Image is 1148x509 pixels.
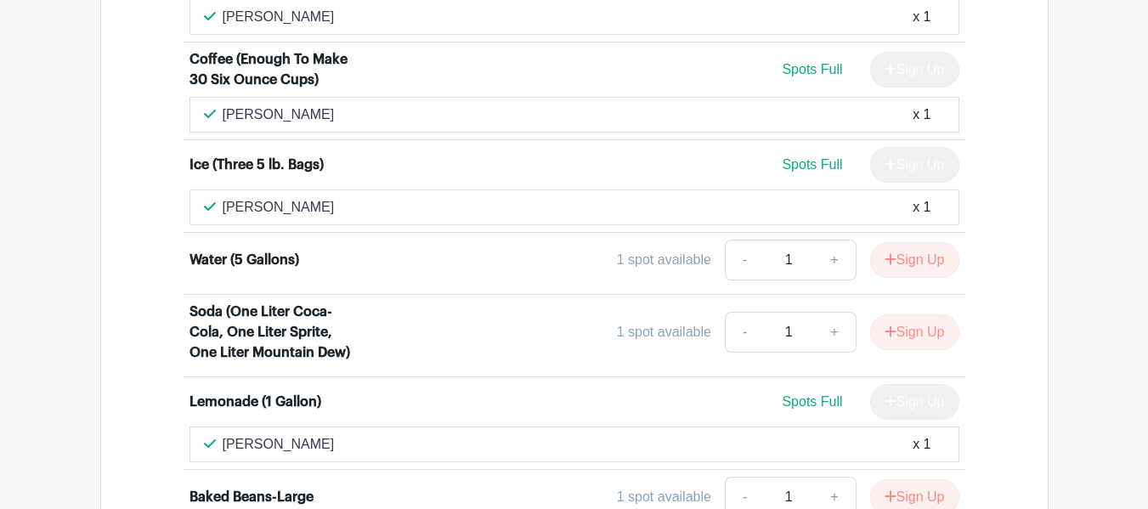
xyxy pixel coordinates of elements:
div: x 1 [913,105,930,125]
div: x 1 [913,434,930,455]
a: + [813,240,856,280]
div: Ice (Three 5 lb. Bags) [189,155,324,175]
div: x 1 [913,197,930,218]
div: 1 spot available [617,322,711,342]
div: Baked Beans-Large [189,487,314,507]
div: x 1 [913,7,930,27]
p: [PERSON_NAME] [223,7,335,27]
div: Soda (One Liter Coca-Cola, One Liter Sprite, One Liter Mountain Dew) [189,302,362,363]
span: Spots Full [782,394,842,409]
span: Spots Full [782,157,842,172]
div: Lemonade (1 Gallon) [189,392,321,412]
p: [PERSON_NAME] [223,105,335,125]
a: + [813,312,856,353]
p: [PERSON_NAME] [223,434,335,455]
div: 1 spot available [617,487,711,507]
p: [PERSON_NAME] [223,197,335,218]
button: Sign Up [870,242,959,278]
div: Coffee (Enough To Make 30 Six Ounce Cups) [189,49,362,90]
div: Water (5 Gallons) [189,250,299,270]
span: Spots Full [782,62,842,76]
a: - [725,240,764,280]
button: Sign Up [870,314,959,350]
a: - [725,312,764,353]
div: 1 spot available [617,250,711,270]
